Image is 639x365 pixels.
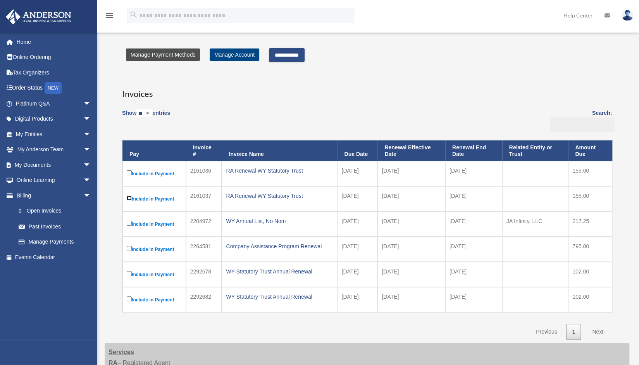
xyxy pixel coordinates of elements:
[122,108,170,126] label: Show entries
[186,140,222,161] th: Invoice #: activate to sort column ascending
[83,157,99,173] span: arrow_drop_down
[127,246,132,251] input: Include in Payment
[127,270,182,279] label: Include in Payment
[5,34,103,50] a: Home
[83,111,99,127] span: arrow_drop_down
[122,140,186,161] th: Pay: activate to sort column descending
[11,203,95,219] a: $Open Invoices
[5,157,103,173] a: My Documentsarrow_drop_down
[186,262,222,287] td: 2292678
[226,241,333,252] div: Company Assistance Program Renewal
[186,287,222,312] td: 2292682
[568,140,612,161] th: Amount Due: activate to sort column ascending
[337,140,377,161] th: Due Date: activate to sort column ascending
[377,186,445,211] td: [DATE]
[5,65,103,80] a: Tax Organizers
[622,10,633,21] img: User Pic
[186,237,222,262] td: 2264581
[226,266,333,277] div: WY Statutory Trust Annual Renewal
[586,324,609,340] a: Next
[122,81,612,100] h3: Invoices
[5,126,103,142] a: My Entitiesarrow_drop_down
[222,140,337,161] th: Invoice Name: activate to sort column ascending
[83,126,99,142] span: arrow_drop_down
[445,237,502,262] td: [DATE]
[5,111,103,127] a: Digital Productsarrow_drop_down
[105,14,114,20] a: menu
[547,108,612,132] label: Search:
[3,9,74,24] img: Anderson Advisors Platinum Portal
[337,161,377,186] td: [DATE]
[568,161,612,186] td: 155.00
[226,216,333,227] div: WY Annual List, No Nom
[337,262,377,287] td: [DATE]
[186,161,222,186] td: 2161036
[11,234,99,250] a: Manage Payments
[127,244,182,254] label: Include in Payment
[337,186,377,211] td: [DATE]
[5,50,103,65] a: Online Ordering
[210,48,259,61] a: Manage Account
[377,262,445,287] td: [DATE]
[502,140,568,161] th: Related Entity or Trust: activate to sort column ascending
[105,11,114,20] i: menu
[5,142,103,157] a: My Anderson Teamarrow_drop_down
[337,211,377,237] td: [DATE]
[226,291,333,302] div: WY Statutory Trust Annual Renewal
[377,287,445,312] td: [DATE]
[45,82,62,94] div: NEW
[445,211,502,237] td: [DATE]
[127,194,182,204] label: Include in Payment
[568,287,612,312] td: 102.00
[445,140,502,161] th: Renewal End Date: activate to sort column ascending
[83,173,99,189] span: arrow_drop_down
[445,161,502,186] td: [DATE]
[109,349,134,355] strong: Services
[127,296,132,301] input: Include in Payment
[127,195,132,201] input: Include in Payment
[83,96,99,112] span: arrow_drop_down
[5,188,99,203] a: Billingarrow_drop_down
[126,48,200,61] a: Manage Payment Methods
[337,287,377,312] td: [DATE]
[127,271,132,276] input: Include in Payment
[445,262,502,287] td: [DATE]
[23,206,27,216] span: $
[550,118,615,132] input: Search:
[226,190,333,201] div: RA Renewal WY Statutory Trust
[377,211,445,237] td: [DATE]
[568,186,612,211] td: 155.00
[377,161,445,186] td: [DATE]
[568,211,612,237] td: 217.25
[566,324,581,340] a: 1
[5,249,103,265] a: Events Calendar
[127,219,182,229] label: Include in Payment
[129,10,138,19] i: search
[337,237,377,262] td: [DATE]
[530,324,563,340] a: Previous
[127,295,182,304] label: Include in Payment
[377,237,445,262] td: [DATE]
[5,80,103,96] a: Order StatusNEW
[502,211,568,237] td: JA Infinity, LLC
[11,219,99,234] a: Past Invoices
[186,211,222,237] td: 2204972
[127,169,182,178] label: Include in Payment
[136,109,152,118] select: Showentries
[127,170,132,175] input: Include in Payment
[127,221,132,226] input: Include in Payment
[83,142,99,158] span: arrow_drop_down
[445,287,502,312] td: [DATE]
[5,173,103,188] a: Online Learningarrow_drop_down
[568,237,612,262] td: 795.00
[568,262,612,287] td: 102.00
[377,140,445,161] th: Renewal Effective Date: activate to sort column ascending
[226,165,333,176] div: RA Renewal WY Statutory Trust
[5,96,103,111] a: Platinum Q&Aarrow_drop_down
[445,186,502,211] td: [DATE]
[83,188,99,204] span: arrow_drop_down
[186,186,222,211] td: 2161037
